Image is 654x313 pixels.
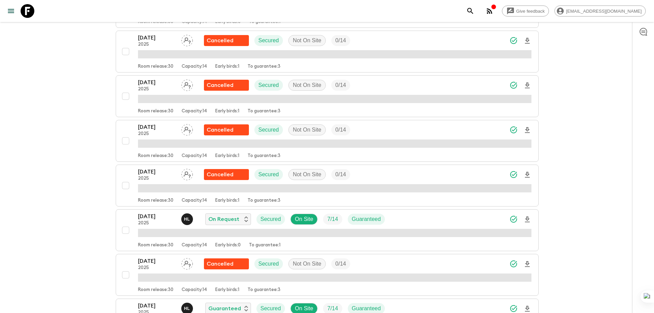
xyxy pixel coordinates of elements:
[184,216,190,222] p: H L
[509,304,518,313] svg: Synced Successfully
[138,221,176,226] p: 2025
[138,287,173,293] p: Room release: 30
[295,304,313,313] p: On Site
[523,215,531,224] svg: Download Onboarding
[331,124,350,135] div: Trip Fill
[509,170,518,179] svg: Synced Successfully
[181,81,193,87] span: Assign pack leader
[248,109,280,114] p: To guarantee: 3
[293,170,321,179] p: Not On Site
[116,120,539,162] button: [DATE]2025Assign pack leaderFlash Pack cancellationSecuredNot On SiteTrip FillRoom release:30Capa...
[254,124,283,135] div: Secured
[331,35,350,46] div: Trip Fill
[208,304,241,313] p: Guaranteed
[181,126,193,132] span: Assign pack leader
[562,9,645,14] span: [EMAIL_ADDRESS][DOMAIN_NAME]
[208,215,239,223] p: On Request
[254,80,283,91] div: Secured
[138,265,176,271] p: 2025
[138,212,176,221] p: [DATE]
[138,34,176,42] p: [DATE]
[215,287,239,293] p: Early birds: 1
[182,19,207,25] p: Capacity: 14
[509,126,518,134] svg: Synced Successfully
[138,153,173,159] p: Room release: 30
[204,258,249,269] div: Flash Pack cancellation
[138,109,173,114] p: Room release: 30
[204,124,249,135] div: Flash Pack cancellation
[261,215,281,223] p: Secured
[181,260,193,266] span: Assign pack leader
[249,243,280,248] p: To guarantee: 1
[327,215,338,223] p: 7 / 14
[259,126,279,134] p: Secured
[181,305,194,310] span: Hoang Le Ngoc
[215,109,239,114] p: Early birds: 1
[138,176,176,181] p: 2025
[215,19,241,25] p: Early birds: 0
[204,35,249,46] div: Flash Pack cancellation
[288,169,326,180] div: Not On Site
[256,214,285,225] div: Secured
[138,123,176,131] p: [DATE]
[335,81,346,89] p: 0 / 14
[204,80,249,91] div: Flash Pack cancellation
[4,4,18,18] button: menu
[288,80,326,91] div: Not On Site
[138,257,176,265] p: [DATE]
[327,304,338,313] p: 7 / 14
[116,254,539,296] button: [DATE]2025Assign pack leaderFlash Pack cancellationSecuredNot On SiteTrip FillRoom release:30Capa...
[181,213,194,225] button: HL
[523,37,531,45] svg: Download Onboarding
[335,170,346,179] p: 0 / 14
[138,19,173,25] p: Room release: 30
[138,87,176,92] p: 2025
[331,169,350,180] div: Trip Fill
[215,198,239,203] p: Early birds: 1
[293,126,321,134] p: Not On Site
[254,35,283,46] div: Secured
[138,42,176,47] p: 2025
[116,75,539,117] button: [DATE]2025Assign pack leaderFlash Pack cancellationSecuredNot On SiteTrip FillRoom release:30Capa...
[215,64,239,69] p: Early birds: 1
[259,36,279,45] p: Secured
[248,198,280,203] p: To guarantee: 3
[204,169,249,180] div: Flash Pack cancellation
[184,306,190,311] p: H L
[116,209,539,251] button: [DATE]2025Hoang Le NgocOn RequestSecuredOn SiteTrip FillGuaranteedRoom release:30Capacity:14Early...
[215,153,239,159] p: Early birds: 1
[207,170,233,179] p: Cancelled
[513,9,549,14] span: Give feedback
[249,19,280,25] p: To guarantee: 1
[254,169,283,180] div: Secured
[116,31,539,72] button: [DATE]2025Assign pack leaderFlash Pack cancellationSecuredNot On SiteTrip FillRoom release:30Capa...
[182,198,207,203] p: Capacity: 14
[248,153,280,159] p: To guarantee: 3
[138,168,176,176] p: [DATE]
[207,260,233,268] p: Cancelled
[335,36,346,45] p: 0 / 14
[523,126,531,134] svg: Download Onboarding
[288,258,326,269] div: Not On Site
[182,153,207,159] p: Capacity: 14
[138,243,173,248] p: Room release: 30
[502,5,549,16] a: Give feedback
[138,198,173,203] p: Room release: 30
[259,81,279,89] p: Secured
[352,215,381,223] p: Guaranteed
[295,215,313,223] p: On Site
[261,304,281,313] p: Secured
[331,80,350,91] div: Trip Fill
[293,36,321,45] p: Not On Site
[331,258,350,269] div: Trip Fill
[138,64,173,69] p: Room release: 30
[523,305,531,313] svg: Download Onboarding
[523,81,531,90] svg: Download Onboarding
[248,64,280,69] p: To guarantee: 3
[509,260,518,268] svg: Synced Successfully
[523,260,531,268] svg: Download Onboarding
[181,171,193,176] span: Assign pack leader
[207,36,233,45] p: Cancelled
[182,109,207,114] p: Capacity: 14
[509,81,518,89] svg: Synced Successfully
